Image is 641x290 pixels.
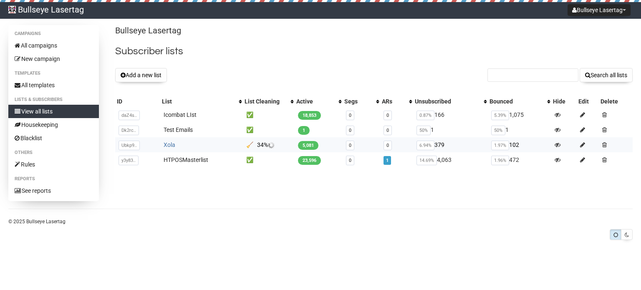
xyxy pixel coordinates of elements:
td: 4,063 [413,152,488,167]
a: See reports [8,184,99,197]
span: 6.94% [416,141,434,150]
div: Segs [344,97,372,106]
td: ✅ [243,122,295,137]
a: 0 [386,143,389,148]
span: y3y83.. [119,156,139,165]
img: loader.gif [268,142,275,149]
li: Templates [8,68,99,78]
span: 5.39% [491,111,509,120]
a: New campaign [8,52,99,66]
a: 0 [386,128,389,133]
li: Campaigns [8,29,99,39]
th: Bounced: No sort applied, activate to apply an ascending sort [488,96,551,107]
li: Reports [8,174,99,184]
span: 50% [416,126,431,135]
th: List: No sort applied, activate to apply an ascending sort [160,96,243,107]
th: Delete: No sort applied, sorting is disabled [599,96,633,107]
span: Ubkp9.. [119,141,140,150]
a: Blacklist [8,131,99,145]
th: List Cleaning: No sort applied, activate to apply an ascending sort [243,96,295,107]
a: 0 [349,143,351,148]
a: All campaigns [8,39,99,52]
th: Edit: No sort applied, sorting is disabled [577,96,599,107]
span: 0.87% [416,111,434,120]
div: Active [296,97,334,106]
th: ARs: No sort applied, activate to apply an ascending sort [380,96,413,107]
span: 1.97% [491,141,509,150]
a: 1 [386,158,389,163]
div: List [162,97,235,106]
a: Icombat LIst [164,111,197,118]
span: 5,081 [298,141,318,150]
span: 23,596 [298,156,321,165]
button: Add a new list [115,68,167,82]
button: Search all lists [580,68,633,82]
div: List Cleaning [245,97,286,106]
div: Edit [578,97,597,106]
span: 1.96% [491,156,509,165]
td: 1 [413,122,488,137]
a: Test Emails [164,126,193,133]
a: Housekeeping [8,118,99,131]
th: ID: No sort applied, sorting is disabled [115,96,160,107]
span: 14.69% [416,156,437,165]
td: 166 [413,107,488,122]
th: Unsubscribed: No sort applied, activate to apply an ascending sort [413,96,488,107]
span: 50% [491,126,505,135]
span: daZ4s.. [119,111,140,120]
td: ✅ [243,152,295,167]
td: 1 [488,122,551,137]
a: 0 [386,113,389,118]
span: 1 [298,126,310,135]
div: Unsubscribed [415,97,479,106]
div: ARs [382,97,405,106]
a: 0 [349,128,351,133]
h2: Subscriber lists [115,44,633,59]
td: 472 [488,152,551,167]
a: All templates [8,78,99,92]
div: ID [117,97,159,106]
p: © 2025 Bullseye Lasertag [8,217,633,226]
a: View all lists [8,105,99,118]
a: 0 [349,158,351,163]
a: HTPOSMasterlist [164,156,208,163]
td: ✅ [243,107,295,122]
td: 1,075 [488,107,551,122]
a: Xola [164,141,175,148]
div: Hide [553,97,575,106]
th: Segs: No sort applied, activate to apply an ascending sort [343,96,380,107]
img: 60.jpg [8,6,16,13]
div: Bounced [490,97,543,106]
li: Lists & subscribers [8,95,99,105]
p: Bullseye Lasertag [115,25,633,36]
th: Hide: No sort applied, sorting is disabled [551,96,577,107]
li: Others [8,148,99,158]
a: 0 [349,113,351,118]
td: 379 [413,137,488,152]
td: 🧹 34% [243,137,295,152]
a: Rules [8,158,99,171]
span: Dk2rc.. [119,126,139,135]
th: Active: No sort applied, activate to apply an ascending sort [295,96,343,107]
span: 18,853 [298,111,321,120]
button: Bullseye Lasertag [568,4,631,16]
td: 102 [488,137,551,152]
div: Delete [601,97,631,106]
